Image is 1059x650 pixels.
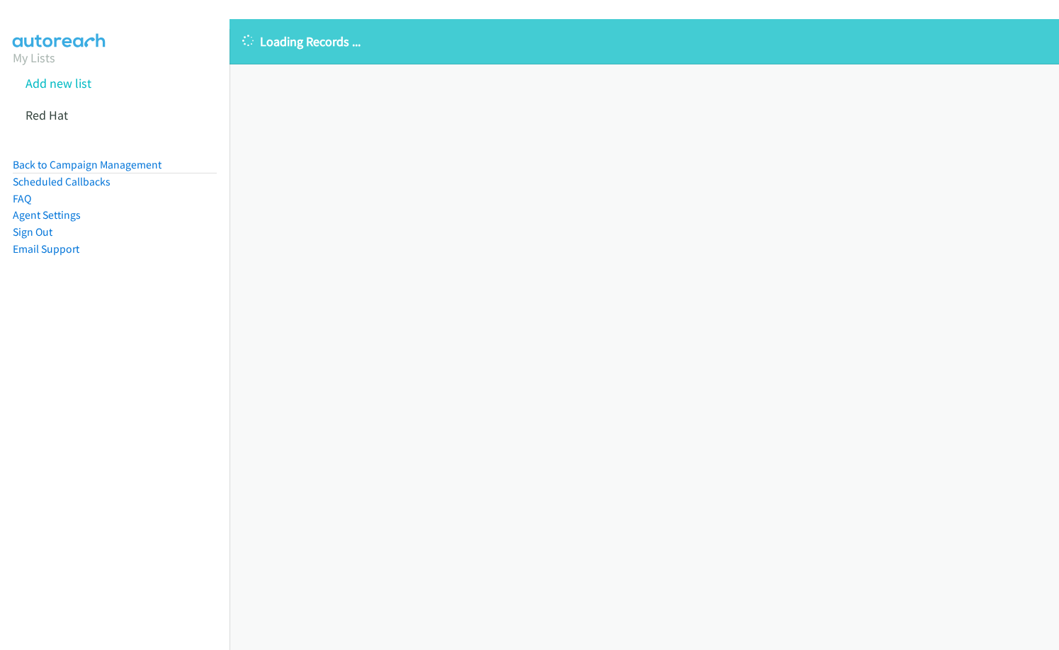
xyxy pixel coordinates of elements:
[13,225,52,239] a: Sign Out
[13,208,81,222] a: Agent Settings
[242,32,1046,51] p: Loading Records ...
[13,50,55,66] a: My Lists
[13,242,79,256] a: Email Support
[13,158,162,171] a: Back to Campaign Management
[13,192,31,205] a: FAQ
[26,107,68,123] a: Red Hat
[13,175,111,188] a: Scheduled Callbacks
[26,75,91,91] a: Add new list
